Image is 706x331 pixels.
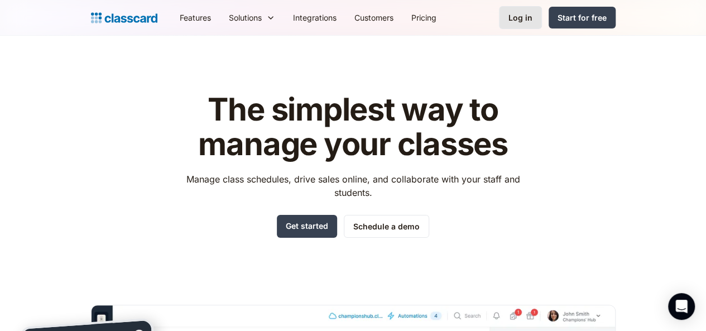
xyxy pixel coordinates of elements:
[171,5,220,30] a: Features
[402,5,445,30] a: Pricing
[176,93,530,161] h1: The simplest way to manage your classes
[499,6,542,29] a: Log in
[558,12,607,23] div: Start for free
[344,215,429,238] a: Schedule a demo
[176,172,530,199] p: Manage class schedules, drive sales online, and collaborate with your staff and students.
[91,10,157,26] a: Logo
[220,5,284,30] div: Solutions
[549,7,616,28] a: Start for free
[668,293,695,320] div: Open Intercom Messenger
[508,12,532,23] div: Log in
[284,5,345,30] a: Integrations
[277,215,337,238] a: Get started
[345,5,402,30] a: Customers
[229,12,262,23] div: Solutions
